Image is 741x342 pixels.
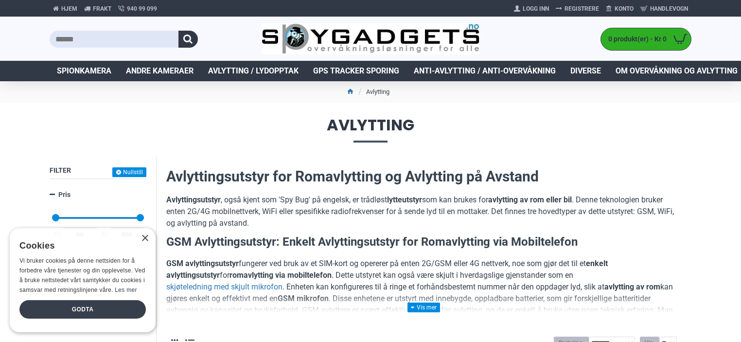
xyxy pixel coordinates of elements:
a: Konto [602,1,637,17]
a: Anti-avlytting / Anti-overvåkning [406,61,563,81]
span: 940 99 099 [127,4,157,13]
span: Konto [615,4,634,13]
span: Hjem [61,4,77,13]
a: Les mer, opens a new window [115,287,137,293]
span: Vi bruker cookies på denne nettsiden for å forbedre våre tjenester og din opplevelse. Ved å bruke... [19,257,145,293]
span: Frakt [93,4,111,13]
strong: GSM mikrofon [278,294,329,303]
a: Logg Inn [511,1,552,17]
span: Andre kameraer [126,65,194,77]
a: 0 produkt(er) - Kr 0 [601,28,691,50]
span: Spionkamera [57,65,111,77]
h2: Avlyttingsutstyr for Romavlytting og Avlytting på Avstand [166,166,682,187]
p: , også kjent som 'Spy Bug' på engelsk, er trådløst som kan brukes for . Denne teknologien bruker ... [166,194,682,229]
span: Logg Inn [523,4,549,13]
h3: GSM Avlyttingsutstyr: Enkelt Avlyttingsutstyr for Romavlytting via Mobiltelefon [166,234,682,251]
span: Diverse [570,65,601,77]
a: GPS Tracker Sporing [306,61,406,81]
a: Diverse [563,61,608,81]
span: Anti-avlytting / Anti-overvåkning [414,65,556,77]
a: Andre kameraer [119,61,201,81]
img: SpyGadgets.no [262,23,480,55]
a: Handlevogn [637,1,691,17]
strong: lytteutstyr [387,195,422,204]
a: skjøteledning med skjult mikrofon [166,281,282,293]
span: Avlytting / Lydopptak [208,65,299,77]
strong: romavlytting via mobiltelefon [229,270,332,280]
span: Registrere [565,4,599,13]
span: GPS Tracker Sporing [313,65,399,77]
div: Close [141,235,148,242]
strong: avlytting av rom eller bil [488,195,572,204]
div: Godta [19,300,146,319]
div: Cookies [19,235,140,256]
strong: GSM avlyttingsutstyr [166,259,239,268]
a: Avlytting / Lydopptak [201,61,306,81]
strong: enkelt avlyttingsutstyr [166,259,608,280]
span: Om overvåkning og avlytting [616,65,738,77]
p: fungerer ved bruk av et SIM-kort og opererer på enten 2G/GSM eller 4G nettverk, noe som gjør det ... [166,258,682,328]
span: Avlytting [50,117,691,142]
button: Nullstill [112,167,146,177]
span: Filter [50,166,71,174]
a: Spionkamera [50,61,119,81]
a: Registrere [552,1,602,17]
strong: avlytting av rom [604,282,660,291]
span: Handlevogn [650,4,688,13]
a: Pris [50,186,146,203]
span: 0 produkt(er) - Kr 0 [601,34,669,44]
strong: Avlyttingsutstyr [166,195,221,204]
